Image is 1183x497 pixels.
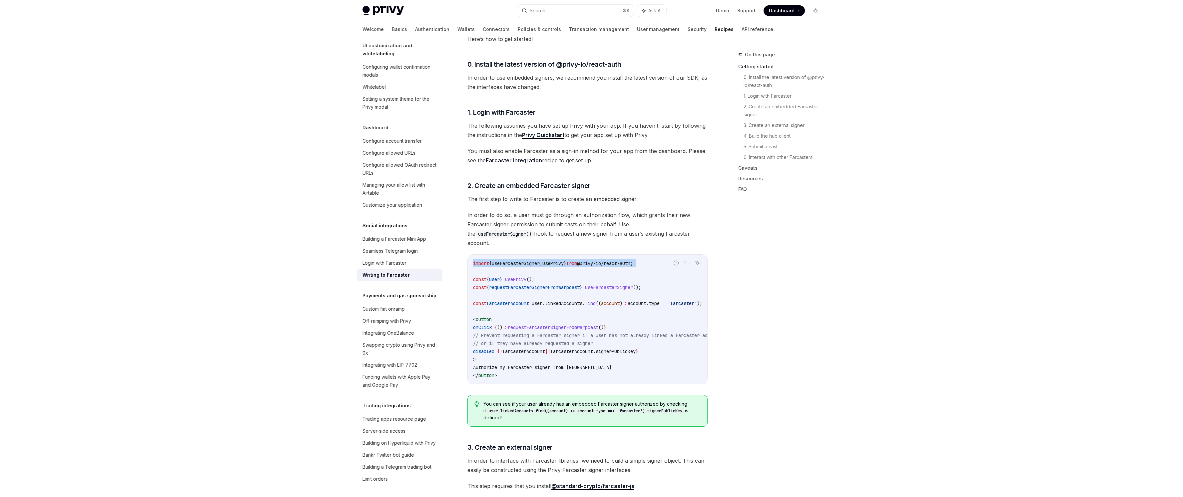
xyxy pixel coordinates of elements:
span: farcasterAccount [486,300,529,306]
a: Integrating OneBalance [357,327,442,339]
a: Support [737,7,756,14]
span: } [604,324,606,330]
a: Configuring wallet confirmation modals [357,61,442,81]
a: Connectors [483,21,510,37]
a: 4. Build the hub client [744,131,826,141]
span: > [473,356,476,362]
a: Configure allowed URLs [357,147,442,159]
div: Building a Telegram trading bot [362,463,431,471]
span: Dashboard [769,7,795,14]
span: = [582,284,585,290]
a: Security [688,21,707,37]
span: const [473,284,486,290]
h5: UI customization and whitelabeling [362,42,442,58]
span: @ [577,260,580,266]
span: signerPublicKey [596,348,636,354]
a: Swapping crypto using Privy and 0x [357,339,442,359]
div: Configuring wallet confirmation modals [362,63,438,79]
span: linkedAccounts [545,300,582,306]
a: Configure account transfer [357,135,442,147]
span: ); [697,300,702,306]
span: import [473,260,489,266]
span: The first step to write to Farcaster is to create an embedded signer. [467,194,708,204]
div: Whitelabel [362,83,386,91]
span: // or if they have already requested a signer [473,340,593,346]
a: FAQ [738,184,826,195]
a: Getting started [738,61,826,72]
a: Login with Farcaster [357,257,442,269]
span: (( [596,300,601,306]
a: Privy Quickstart [522,132,564,139]
span: (); [526,276,534,282]
div: Swapping crypto using Privy and 0x [362,341,438,357]
strong: Farcaster Integration [486,157,542,164]
span: requestFarcasterSignerFromWarpcast [508,324,598,330]
span: You must also enable Farcaster as a sign-in method for your app from the dashboard. Please see th... [467,146,708,165]
svg: Tip [474,401,479,407]
div: Integrating OneBalance [362,329,414,337]
a: Setting a system theme for the Privy modal [357,93,442,113]
span: In order to use embedded signers, we recommend you install the latest version of our SDK, as the ... [467,73,708,92]
button: Report incorrect code [672,259,681,267]
span: type [649,300,660,306]
span: io [596,260,601,266]
a: 6. Interact with other Farcasters! [744,152,826,163]
a: 2. Create an embedded Farcaster signer [744,101,826,120]
span: button [478,372,494,378]
div: Building on Hyperliquid with Privy [362,439,436,447]
span: (); [633,284,641,290]
a: 0. Install the latest version of @privy-io/react-auth [744,72,826,91]
a: Configure allowed OAuth redirect URLs [357,159,442,179]
a: Welcome [362,21,384,37]
span: 1. Login with Farcaster [467,108,536,117]
a: User management [637,21,680,37]
span: = [494,348,497,354]
div: Configure allowed URLs [362,149,415,157]
a: Funding wallets with Apple Pay and Google Pay [357,371,442,391]
a: API reference [742,21,773,37]
span: { [497,348,500,354]
span: ) [620,300,622,306]
span: ⌘ K [623,8,630,13]
span: find [585,300,596,306]
span: 'farcaster' [668,300,697,306]
a: Writing to Farcaster [357,269,442,281]
span: Ask AI [648,7,662,14]
span: react [604,260,617,266]
a: 1. Login with Farcaster [744,91,826,101]
span: { [486,276,489,282]
span: => [502,324,508,330]
a: Transaction management [569,21,629,37]
a: 5. Submit a cast [744,141,826,152]
span: The following assumes you have set up Privy with your app. If you haven’t, start by following the... [467,121,708,140]
div: Setting a system theme for the Privy modal [362,95,438,111]
div: Custom fiat onramp [362,305,405,313]
span: useFarcasterSigner [585,284,633,290]
span: from [566,260,577,266]
a: Customize your application [357,199,442,211]
a: @standard-crypto/farcaster-js [551,483,634,490]
span: { [486,284,489,290]
a: Off-ramping with Privy [357,315,442,327]
span: () [497,324,502,330]
div: Seamless Telegram login [362,247,418,255]
a: Demo [716,7,729,14]
span: This step requires that you install . [467,481,708,491]
div: Writing to Farcaster [362,271,410,279]
div: Configure allowed OAuth redirect URLs [362,161,438,177]
a: Limit orders [357,473,442,485]
img: light logo [362,6,404,15]
span: useFarcasterSigner [492,260,540,266]
div: Funding wallets with Apple Pay and Google Pay [362,373,438,389]
span: farcasterAccount [550,348,593,354]
div: Limit orders [362,475,388,483]
span: usePrivy [542,260,564,266]
span: } [580,284,582,290]
h5: Social integrations [362,222,407,230]
h5: Trading integrations [362,402,411,410]
a: Authentication [415,21,449,37]
span: privy [580,260,593,266]
span: || [545,348,550,354]
span: const [473,300,486,306]
span: user [532,300,542,306]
